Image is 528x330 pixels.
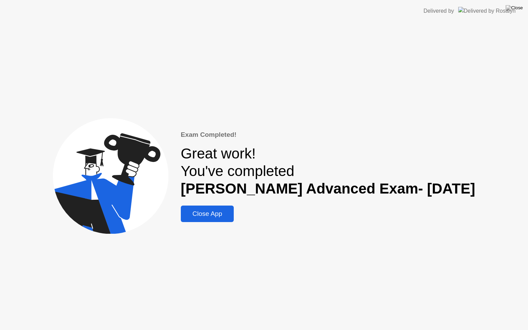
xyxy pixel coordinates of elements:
img: Delivered by Rosalyn [458,7,516,15]
div: Delivered by [423,7,454,15]
b: [PERSON_NAME] Advanced Exam- [DATE] [181,180,475,197]
div: Great work! You've completed [181,145,475,197]
button: Close App [181,206,234,222]
img: Close [506,5,523,11]
div: Close App [183,210,232,218]
div: Exam Completed! [181,130,475,140]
